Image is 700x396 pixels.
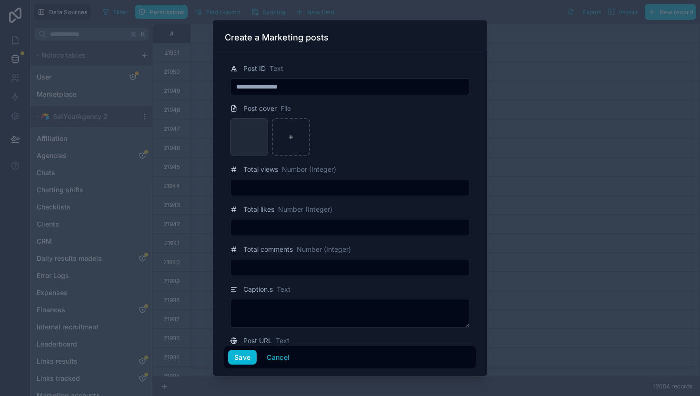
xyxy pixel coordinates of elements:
span: Post URL [243,336,272,346]
span: Number (Integer) [278,205,332,214]
h3: Create a Marketing posts [225,32,329,43]
span: Single option select [283,376,344,386]
button: Cancel [260,350,296,365]
span: Text [276,336,290,346]
span: Post cover [243,104,277,113]
span: Text [270,64,283,73]
span: File [280,104,291,113]
span: Text [277,285,290,294]
button: Save [228,350,257,365]
span: Number (Integer) [297,245,351,254]
span: Number (Integer) [282,165,336,174]
span: Caption.s [243,285,273,294]
span: Total likes [243,205,274,214]
span: Total views [243,165,278,174]
span: Post ID [243,64,266,73]
span: Total comments [243,245,293,254]
span: Post format [243,376,280,386]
